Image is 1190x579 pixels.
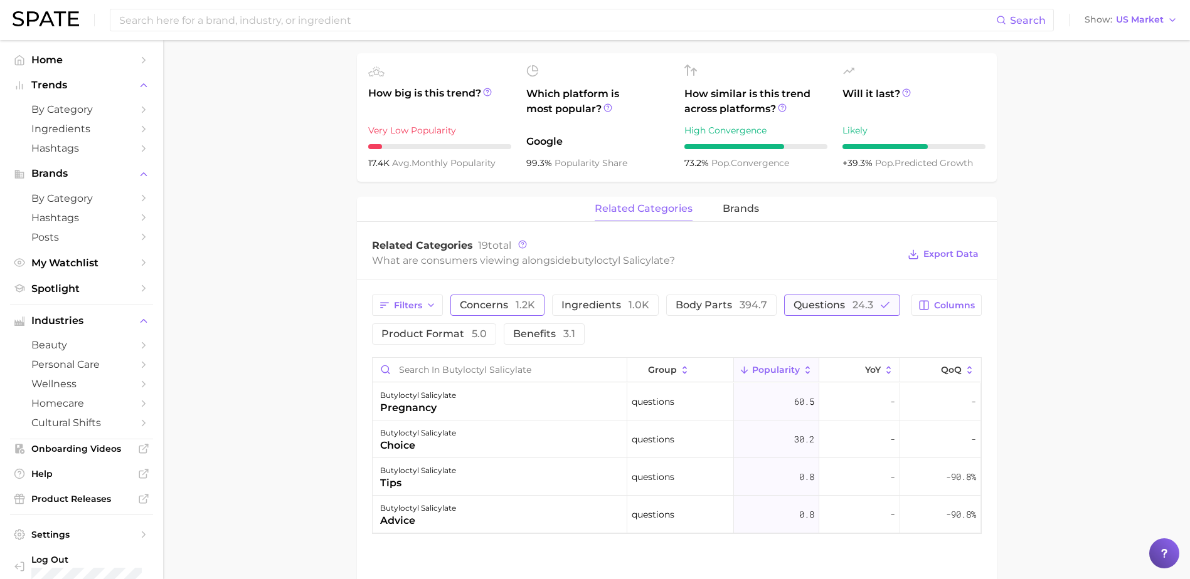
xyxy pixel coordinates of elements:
[629,299,649,311] span: 1.0k
[595,203,693,214] span: related categories
[555,157,627,169] span: popularity share
[10,413,153,432] a: cultural shifts
[794,394,814,409] span: 60.5
[10,464,153,483] a: Help
[31,397,132,409] span: homecare
[842,86,985,117] span: Will it last?
[118,9,996,31] input: Search here for a brand, industry, or ingredient
[31,417,132,429] span: cultural shifts
[368,157,392,169] span: 17.4k
[971,432,976,447] span: -
[380,501,456,516] div: butyloctyl salicylate
[934,300,975,311] span: Columns
[380,400,456,415] div: pregnancy
[372,295,443,316] button: Filters
[1085,16,1112,23] span: Show
[627,358,734,382] button: group
[794,432,814,447] span: 30.2
[632,469,674,484] span: questions
[10,439,153,458] a: Onboarding Videos
[10,335,153,355] a: beauty
[31,493,132,504] span: Product Releases
[10,374,153,394] a: wellness
[380,425,456,441] div: butyloctyl salicylate
[711,157,789,169] span: convergence
[941,365,962,375] span: QoQ
[632,507,674,522] span: questions
[10,394,153,413] a: homecare
[31,257,132,269] span: My Watchlist
[380,438,456,453] div: choice
[472,328,487,340] span: 5.0
[819,358,900,382] button: YoY
[368,123,511,138] div: Very Low Popularity
[381,329,487,339] span: product format
[971,394,976,409] span: -
[31,192,132,204] span: by Category
[10,119,153,138] a: Ingredients
[799,469,814,484] span: 0.8
[368,86,511,117] span: How big is this trend?
[10,164,153,183] button: Brands
[10,279,153,298] a: Spotlight
[684,144,827,149] div: 7 / 10
[946,507,976,522] span: -90.8%
[478,239,511,251] span: total
[392,157,412,169] abbr: average
[740,299,767,311] span: 394.7
[31,339,132,351] span: beauty
[516,299,535,311] span: 1.2k
[380,463,456,478] div: butyloctyl salicylate
[842,144,985,149] div: 6 / 10
[526,134,669,149] span: Google
[684,86,827,117] span: How similar is this trend across platforms?
[799,507,814,522] span: 0.8
[392,157,496,169] span: monthly popularity
[632,394,674,409] span: questions
[31,80,132,91] span: Trends
[31,168,132,179] span: Brands
[372,239,473,251] span: Related Categories
[10,253,153,273] a: My Watchlist
[373,358,627,382] input: Search in butyloctyl salicylate
[734,358,819,382] button: Popularity
[684,123,827,138] div: High Convergence
[10,208,153,227] a: Hashtags
[676,300,767,310] span: body parts
[31,358,132,370] span: personal care
[31,142,132,154] span: Hashtags
[900,358,980,382] button: QoQ
[10,76,153,95] button: Trends
[31,212,132,224] span: Hashtags
[648,365,677,375] span: group
[394,300,422,311] span: Filters
[31,315,132,326] span: Industries
[31,378,132,390] span: wellness
[1010,14,1046,26] span: Search
[890,394,895,409] span: -
[865,365,881,375] span: YoY
[10,525,153,544] a: Settings
[380,388,456,403] div: butyloctyl salicylate
[563,328,575,340] span: 3.1
[890,469,895,484] span: -
[875,157,895,169] abbr: popularity index
[842,157,875,169] span: +39.3%
[380,476,456,491] div: tips
[373,458,981,496] button: butyloctyl salicylatetipsquestions0.8--90.8%
[10,355,153,374] a: personal care
[526,86,669,128] span: Which platform is most popular?
[561,300,649,310] span: ingredients
[10,189,153,208] a: by Category
[31,54,132,66] span: Home
[31,468,132,479] span: Help
[10,138,153,158] a: Hashtags
[632,432,674,447] span: questions
[723,203,759,214] span: brands
[372,252,899,269] div: What are consumers viewing alongside ?
[946,469,976,484] span: -90.8%
[571,254,669,266] span: butyloctyl salicylate
[1081,12,1181,28] button: ShowUS Market
[711,157,731,169] abbr: popularity index
[373,496,981,533] button: butyloctyl salicylateadvicequestions0.8--90.8%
